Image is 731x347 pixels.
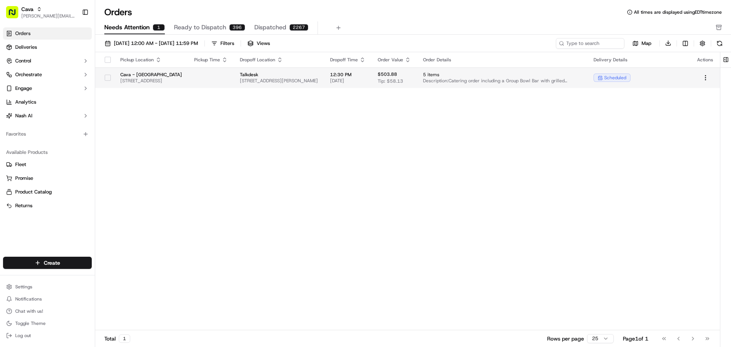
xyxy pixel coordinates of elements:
div: Pickup Time [194,57,228,63]
button: Engage [3,82,92,94]
h1: Orders [104,6,132,18]
div: Favorites [3,128,92,140]
span: Analytics [15,99,36,106]
div: 1 [153,24,165,31]
div: 396 [229,24,245,31]
span: 12:30 PM [330,72,365,78]
a: Powered byPylon [54,129,92,135]
button: Refresh [714,38,725,49]
a: Deliveries [3,41,92,53]
div: Delivery Details [594,57,685,63]
span: Dispatched [254,23,286,32]
span: Product Catalog [15,189,52,195]
span: Chat with us! [15,308,43,314]
span: Pylon [76,129,92,135]
span: $503.88 [378,71,397,77]
button: [PERSON_NAME][EMAIL_ADDRESS][PERSON_NAME][DOMAIN_NAME] [21,13,76,19]
span: Fleet [15,161,26,168]
span: Create [44,259,60,267]
button: Orchestrate [3,69,92,81]
button: Settings [3,281,92,292]
div: Order Value [378,57,411,63]
span: Ready to Dispatch [174,23,226,32]
span: [STREET_ADDRESS][PERSON_NAME] [240,78,318,84]
a: Returns [6,202,89,209]
span: Knowledge Base [15,110,58,118]
span: Promise [15,175,33,182]
span: All times are displayed using EDT timezone [634,9,722,15]
span: Tip: $58.13 [378,78,403,84]
button: Views [244,38,273,49]
span: Talkdesk [240,72,318,78]
a: Product Catalog [6,189,89,195]
button: Filters [208,38,238,49]
div: 1 [119,334,130,343]
span: Description: Catering order including a Group Bowl Bar with grilled chicken, another Group Bowl B... [423,78,581,84]
div: 📗 [8,111,14,117]
a: Promise [6,175,89,182]
div: Total [104,334,130,343]
span: Settings [15,284,32,290]
a: Fleet [6,161,89,168]
a: 💻API Documentation [61,107,125,121]
button: Chat with us! [3,306,92,317]
div: Start new chat [26,73,125,80]
div: Order Details [423,57,581,63]
span: Control [15,58,31,64]
p: Rows per page [547,335,584,342]
button: Promise [3,172,92,184]
button: Cava[PERSON_NAME][EMAIL_ADDRESS][PERSON_NAME][DOMAIN_NAME] [3,3,79,21]
div: Dropoff Time [330,57,365,63]
button: Product Catalog [3,186,92,198]
div: 2267 [289,24,308,31]
input: Got a question? Start typing here... [20,49,137,57]
span: Log out [15,333,31,339]
span: Orders [15,30,30,37]
span: API Documentation [72,110,122,118]
span: Needs Attention [104,23,150,32]
button: [DATE] 12:00 AM - [DATE] 11:59 PM [101,38,201,49]
span: [DATE] 12:00 AM - [DATE] 11:59 PM [114,40,198,47]
span: Views [257,40,270,47]
button: Toggle Theme [3,318,92,329]
div: Pickup Location [120,57,182,63]
span: scheduled [604,75,626,81]
span: Orchestrate [15,71,42,78]
div: Filters [220,40,234,47]
div: Dropoff Location [240,57,318,63]
span: Returns [15,202,32,209]
a: Analytics [3,96,92,108]
button: Create [3,257,92,269]
span: [DATE] [330,78,365,84]
a: Orders [3,27,92,40]
img: Nash [8,8,23,23]
div: We're available if you need us! [26,80,96,86]
span: Nash AI [15,112,32,119]
div: Available Products [3,146,92,158]
span: 5 items [423,72,581,78]
div: 💻 [64,111,70,117]
button: Map [627,39,656,48]
span: Engage [15,85,32,92]
div: Page 1 of 1 [623,335,648,342]
a: 📗Knowledge Base [5,107,61,121]
img: 1736555255976-a54dd68f-1ca7-489b-9aae-adbdc363a1c4 [8,73,21,86]
button: Cava [21,5,34,13]
button: Fleet [3,158,92,171]
button: Returns [3,200,92,212]
div: Actions [697,57,714,63]
span: [STREET_ADDRESS] [120,78,182,84]
p: Welcome 👋 [8,30,139,43]
span: Deliveries [15,44,37,51]
input: Type to search [556,38,624,49]
button: Nash AI [3,110,92,122]
button: Control [3,55,92,67]
span: Map [642,40,651,47]
span: Toggle Theme [15,320,46,326]
button: Log out [3,330,92,341]
button: Notifications [3,294,92,304]
button: Start new chat [129,75,139,84]
span: Cava - [GEOGRAPHIC_DATA] [120,72,182,78]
